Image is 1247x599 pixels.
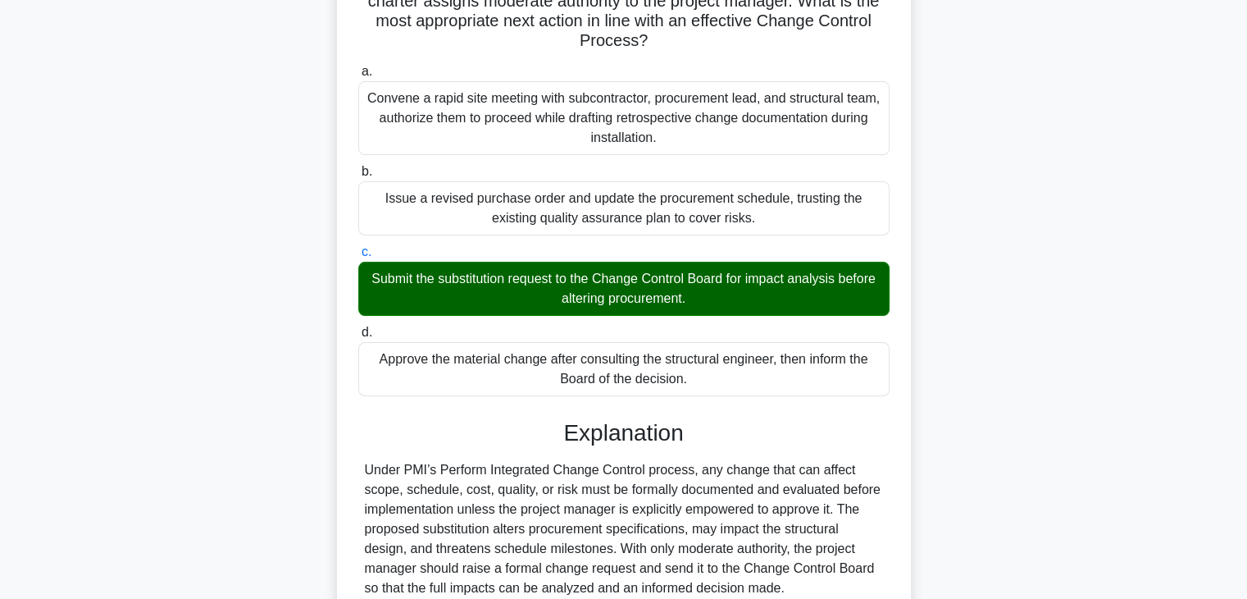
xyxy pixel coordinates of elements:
div: Issue a revised purchase order and update the procurement schedule, trusting the existing quality... [358,181,890,235]
div: Approve the material change after consulting the structural engineer, then inform the Board of th... [358,342,890,396]
span: d. [362,325,372,339]
div: Submit the substitution request to the Change Control Board for impact analysis before altering p... [358,262,890,316]
span: b. [362,164,372,178]
span: c. [362,245,371,258]
div: Convene a rapid site meeting with subcontractor, procurement lead, and structural team, authorize... [358,81,890,155]
span: a. [362,64,372,78]
h3: Explanation [368,419,880,447]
